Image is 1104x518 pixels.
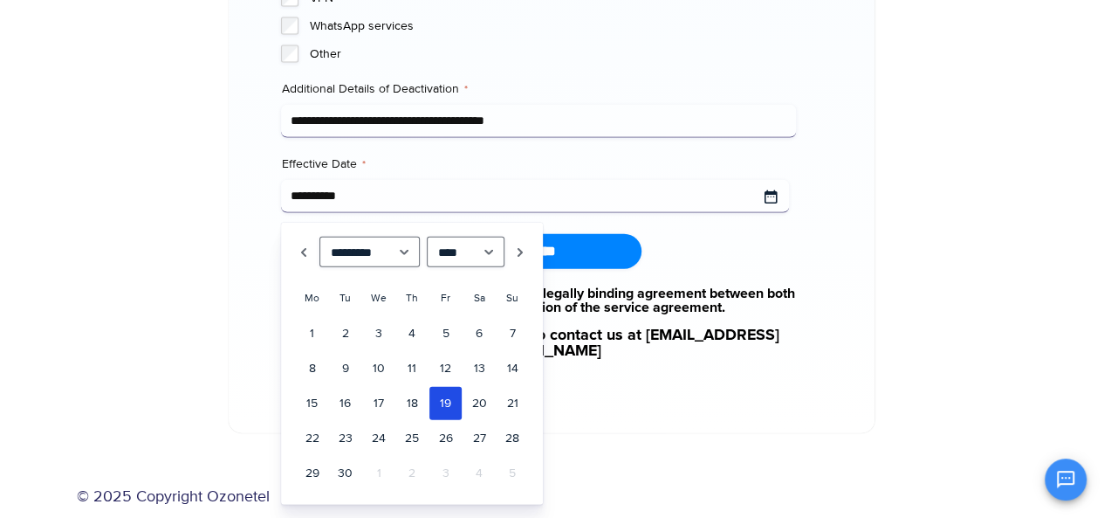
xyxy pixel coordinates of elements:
a: Prev [295,237,312,267]
a: 11 [396,352,428,385]
a: 26 [429,422,461,455]
a: 9 [330,352,361,385]
a: 19 [429,387,461,420]
a: 28 [497,422,528,455]
a: © 2025 Copyright Ozonetel [77,486,270,509]
a: 22 [296,422,327,455]
label: WhatsApp services [309,17,796,35]
a: 10 [363,352,394,385]
a: 15 [296,387,327,420]
a: 1 [296,317,327,350]
a: 18 [396,387,428,420]
span: 5 [497,457,528,490]
a: 17 [363,387,394,420]
a: 20 [463,387,495,420]
a: 29 [296,457,327,490]
span: Saturday [473,292,484,305]
label: Effective Date [281,155,796,173]
a: 14 [497,352,528,385]
a: 7 [497,317,528,350]
a: 21 [497,387,528,420]
span: Tuesday [339,292,351,305]
a: 6 [463,317,495,350]
label: Other [309,45,796,63]
span: 3 [429,457,461,490]
span: Monday [305,292,319,305]
a: Next [511,237,529,267]
span: 4 [463,457,495,490]
a: 30 [330,457,361,490]
a: 2 [330,317,361,350]
span: 1 [363,457,394,490]
a: 4 [396,317,428,350]
span: Friday [441,292,450,305]
a: 23 [330,422,361,455]
select: Select month [319,237,420,267]
a: 13 [463,352,495,385]
span: Sunday [506,292,518,305]
a: 12 [429,352,461,385]
a: 24 [363,422,394,455]
a: 3 [363,317,394,350]
span: Thursday [406,292,418,305]
a: 25 [396,422,428,455]
select: Select year [427,237,505,267]
button: Open chat [1045,459,1087,501]
a: 8 [296,352,327,385]
span: 2 [396,457,428,490]
a: 27 [463,422,495,455]
a: 16 [330,387,361,420]
a: 5 [429,317,461,350]
span: Wednesday [371,292,387,305]
label: Additional Details of Deactivation [281,80,796,98]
